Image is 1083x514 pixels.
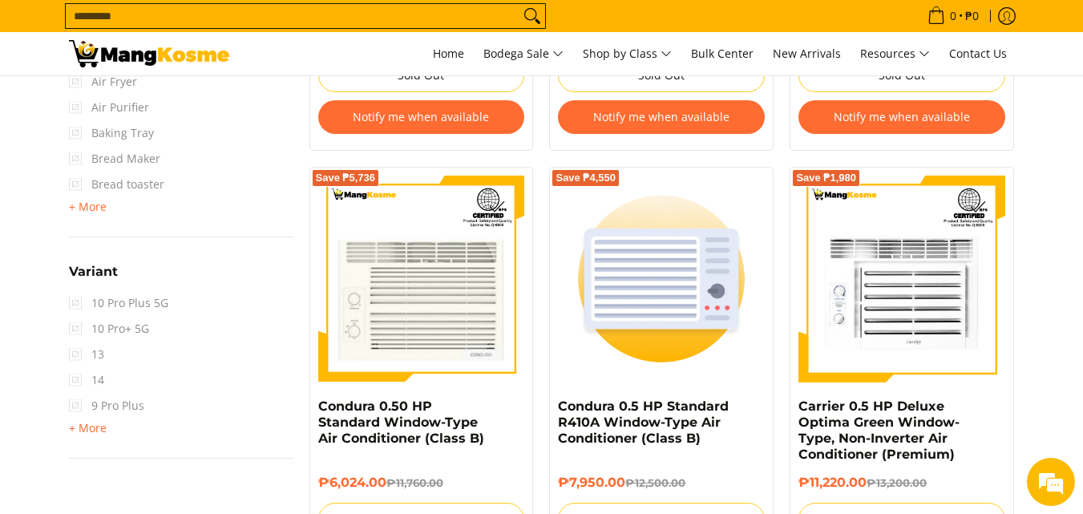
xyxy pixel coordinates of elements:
[860,44,930,64] span: Resources
[683,32,762,75] a: Bulk Center
[923,7,984,25] span: •
[83,90,269,111] div: Chat with us now
[245,32,1015,75] nav: Main Menu
[69,265,118,278] span: Variant
[963,10,981,22] span: ₱0
[69,120,154,146] span: Baking Tray
[798,176,1005,382] img: Carrier 0.5 HP Deluxe Optima Green Window-Type, Non-Inverter Air Conditioner (Premium)
[691,46,754,61] span: Bulk Center
[69,316,149,342] span: 10 Pro+ 5G
[558,399,729,446] a: Condura 0.5 HP Standard R410A Window-Type Air Conditioner (Class B)
[69,393,144,419] span: 9 Pro Plus
[93,155,221,317] span: We're online!
[765,32,849,75] a: New Arrivals
[519,4,545,28] button: Search
[575,32,680,75] a: Shop by Class
[625,476,685,489] del: ₱12,500.00
[798,475,1005,491] h6: ₱11,220.00
[558,475,765,491] h6: ₱7,950.00
[318,475,525,491] h6: ₱6,024.00
[69,367,104,393] span: 14
[69,200,107,213] span: + More
[948,10,959,22] span: 0
[773,46,841,61] span: New Arrivals
[69,419,107,438] summary: Open
[798,399,960,462] a: Carrier 0.5 HP Deluxe Optima Green Window-Type, Non-Inverter Air Conditioner (Premium)
[949,46,1007,61] span: Contact Us
[941,32,1015,75] a: Contact Us
[852,32,938,75] a: Resources
[263,8,301,47] div: Minimize live chat window
[8,343,305,399] textarea: Type your message and hit 'Enter'
[798,100,1005,134] button: Notify me when available
[69,290,168,316] span: 10 Pro Plus 5G
[475,32,572,75] a: Bodega Sale
[316,173,376,183] span: Save ₱5,736
[425,32,472,75] a: Home
[318,176,525,382] img: Condura 0.50 HP Standard Window-Type Air Conditioner (Class B)
[69,342,104,367] span: 13
[69,197,107,217] summary: Open
[69,69,137,95] span: Air Fryer
[558,176,765,382] img: Condura 0.5 HP Standard R410A Window-Type Air Conditioner (Class B)
[69,40,229,67] img: All Products - Home Appliances Warehouse Sale l Mang Kosme 0.50
[583,44,672,64] span: Shop by Class
[867,476,927,489] del: ₱13,200.00
[796,173,856,183] span: Save ₱1,980
[318,399,484,446] a: Condura 0.50 HP Standard Window-Type Air Conditioner (Class B)
[386,476,443,489] del: ₱11,760.00
[483,44,564,64] span: Bodega Sale
[318,100,525,134] button: Notify me when available
[69,265,118,290] summary: Open
[433,46,464,61] span: Home
[556,173,616,183] span: Save ₱4,550
[558,100,765,134] button: Notify me when available
[69,95,149,120] span: Air Purifier
[69,172,164,197] span: Bread toaster
[69,422,107,435] span: + More
[69,146,160,172] span: Bread Maker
